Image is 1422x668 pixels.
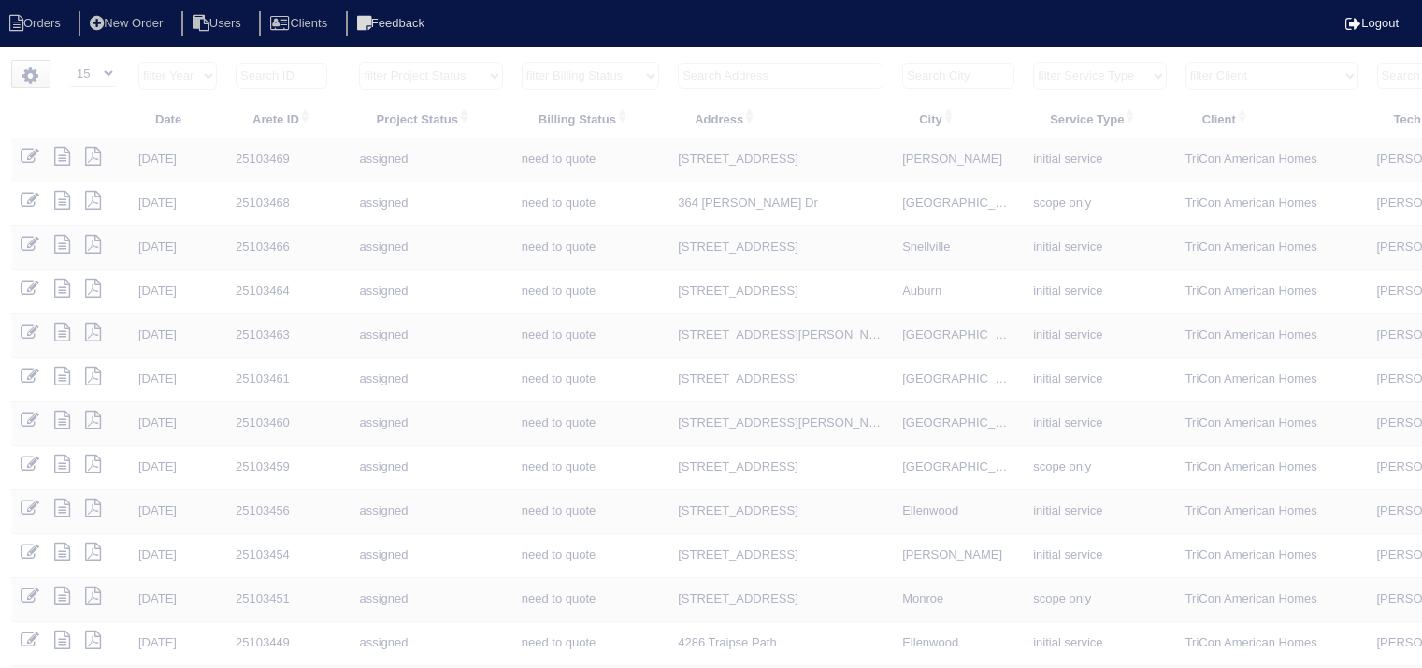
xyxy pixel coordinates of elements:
[893,99,1024,138] th: City: activate to sort column ascending
[226,314,350,358] td: 25103463
[226,182,350,226] td: 25103468
[893,490,1024,534] td: Ellenwood
[129,314,226,358] td: [DATE]
[79,16,178,30] a: New Order
[129,270,226,314] td: [DATE]
[893,270,1024,314] td: Auburn
[350,402,511,446] td: assigned
[1024,578,1175,622] td: scope only
[893,358,1024,402] td: [GEOGRAPHIC_DATA]
[129,138,226,182] td: [DATE]
[1176,402,1368,446] td: TriCon American Homes
[512,534,668,578] td: need to quote
[512,402,668,446] td: need to quote
[512,182,668,226] td: need to quote
[893,314,1024,358] td: [GEOGRAPHIC_DATA]
[129,622,226,666] td: [DATE]
[893,446,1024,490] td: [GEOGRAPHIC_DATA]
[512,138,668,182] td: need to quote
[129,446,226,490] td: [DATE]
[1024,358,1175,402] td: initial service
[1024,138,1175,182] td: initial service
[350,446,511,490] td: assigned
[512,622,668,666] td: need to quote
[902,63,1014,89] input: Search City
[226,622,350,666] td: 25103449
[1176,534,1368,578] td: TriCon American Homes
[1176,270,1368,314] td: TriCon American Homes
[668,182,893,226] td: 364 [PERSON_NAME] Dr
[350,578,511,622] td: assigned
[129,402,226,446] td: [DATE]
[893,622,1024,666] td: Ellenwood
[1176,578,1368,622] td: TriCon American Homes
[181,16,256,30] a: Users
[350,270,511,314] td: assigned
[1176,182,1368,226] td: TriCon American Homes
[350,182,511,226] td: assigned
[350,358,511,402] td: assigned
[668,622,893,666] td: 4286 Traipse Path
[1024,402,1175,446] td: initial service
[1176,226,1368,270] td: TriCon American Homes
[226,490,350,534] td: 25103456
[226,226,350,270] td: 25103466
[350,534,511,578] td: assigned
[893,578,1024,622] td: Monroe
[1345,16,1399,30] a: Logout
[350,490,511,534] td: assigned
[1024,622,1175,666] td: initial service
[226,578,350,622] td: 25103451
[668,402,893,446] td: [STREET_ADDRESS][PERSON_NAME]
[236,63,327,89] input: Search ID
[668,358,893,402] td: [STREET_ADDRESS]
[512,99,668,138] th: Billing Status: activate to sort column ascending
[129,358,226,402] td: [DATE]
[350,314,511,358] td: assigned
[226,99,350,138] th: Arete ID: activate to sort column ascending
[1176,314,1368,358] td: TriCon American Homes
[893,402,1024,446] td: [GEOGRAPHIC_DATA]
[668,490,893,534] td: [STREET_ADDRESS]
[668,534,893,578] td: [STREET_ADDRESS]
[1024,534,1175,578] td: initial service
[226,446,350,490] td: 25103459
[1024,314,1175,358] td: initial service
[226,270,350,314] td: 25103464
[512,358,668,402] td: need to quote
[79,11,178,36] li: New Order
[226,402,350,446] td: 25103460
[1024,490,1175,534] td: initial service
[1176,490,1368,534] td: TriCon American Homes
[350,226,511,270] td: assigned
[1176,622,1368,666] td: TriCon American Homes
[512,314,668,358] td: need to quote
[1024,446,1175,490] td: scope only
[668,578,893,622] td: [STREET_ADDRESS]
[893,182,1024,226] td: [GEOGRAPHIC_DATA]
[350,138,511,182] td: assigned
[1176,99,1368,138] th: Client: activate to sort column ascending
[512,270,668,314] td: need to quote
[350,99,511,138] th: Project Status: activate to sort column ascending
[129,534,226,578] td: [DATE]
[512,226,668,270] td: need to quote
[129,182,226,226] td: [DATE]
[668,138,893,182] td: [STREET_ADDRESS]
[668,270,893,314] td: [STREET_ADDRESS]
[893,226,1024,270] td: Snellville
[129,578,226,622] td: [DATE]
[346,11,439,36] li: Feedback
[512,490,668,534] td: need to quote
[893,138,1024,182] td: [PERSON_NAME]
[181,11,256,36] li: Users
[1024,226,1175,270] td: initial service
[668,314,893,358] td: [STREET_ADDRESS][PERSON_NAME]
[512,446,668,490] td: need to quote
[129,490,226,534] td: [DATE]
[1024,182,1175,226] td: scope only
[226,138,350,182] td: 25103469
[259,11,342,36] li: Clients
[668,226,893,270] td: [STREET_ADDRESS]
[1176,358,1368,402] td: TriCon American Homes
